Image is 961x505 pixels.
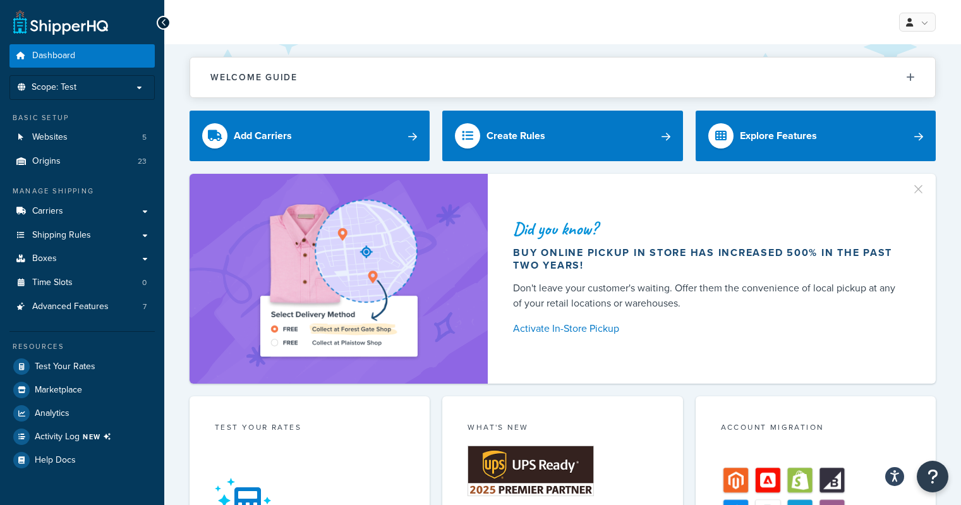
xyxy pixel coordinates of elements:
[224,193,453,365] img: ad-shirt-map-b0359fc47e01cab431d101c4b569394f6a03f54285957d908178d52f29eb9668.png
[35,408,70,419] span: Analytics
[32,301,109,312] span: Advanced Features
[35,455,76,466] span: Help Docs
[9,295,155,319] a: Advanced Features7
[32,230,91,241] span: Shipping Rules
[721,422,910,436] div: Account Migration
[190,111,430,161] a: Add Carriers
[9,425,155,448] li: [object Object]
[9,150,155,173] li: Origins
[32,277,73,288] span: Time Slots
[138,156,147,167] span: 23
[9,425,155,448] a: Activity LogNEW
[32,82,76,93] span: Scope: Test
[142,277,147,288] span: 0
[9,379,155,401] a: Marketplace
[513,281,905,311] div: Don't leave your customer's waiting. Offer them the convenience of local pickup at any of your re...
[83,432,116,442] span: NEW
[487,127,545,145] div: Create Rules
[9,186,155,197] div: Manage Shipping
[9,295,155,319] li: Advanced Features
[513,246,905,272] div: Buy online pickup in store has increased 500% in the past two years!
[9,271,155,295] li: Time Slots
[9,355,155,378] a: Test Your Rates
[234,127,292,145] div: Add Carriers
[9,44,155,68] a: Dashboard
[442,111,682,161] a: Create Rules
[215,422,404,436] div: Test your rates
[9,113,155,123] div: Basic Setup
[9,271,155,295] a: Time Slots0
[9,200,155,223] a: Carriers
[35,429,116,445] span: Activity Log
[32,253,57,264] span: Boxes
[9,224,155,247] a: Shipping Rules
[35,385,82,396] span: Marketplace
[9,247,155,271] a: Boxes
[35,362,95,372] span: Test Your Rates
[9,150,155,173] a: Origins23
[9,341,155,352] div: Resources
[142,132,147,143] span: 5
[32,206,63,217] span: Carriers
[190,58,935,97] button: Welcome Guide
[9,402,155,425] a: Analytics
[917,461,948,492] button: Open Resource Center
[9,126,155,149] a: Websites5
[32,132,68,143] span: Websites
[32,156,61,167] span: Origins
[513,320,905,338] a: Activate In-Store Pickup
[9,449,155,472] a: Help Docs
[9,126,155,149] li: Websites
[696,111,936,161] a: Explore Features
[740,127,817,145] div: Explore Features
[513,220,905,238] div: Did you know?
[143,301,147,312] span: 7
[32,51,75,61] span: Dashboard
[468,422,657,436] div: What's New
[210,73,298,82] h2: Welcome Guide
